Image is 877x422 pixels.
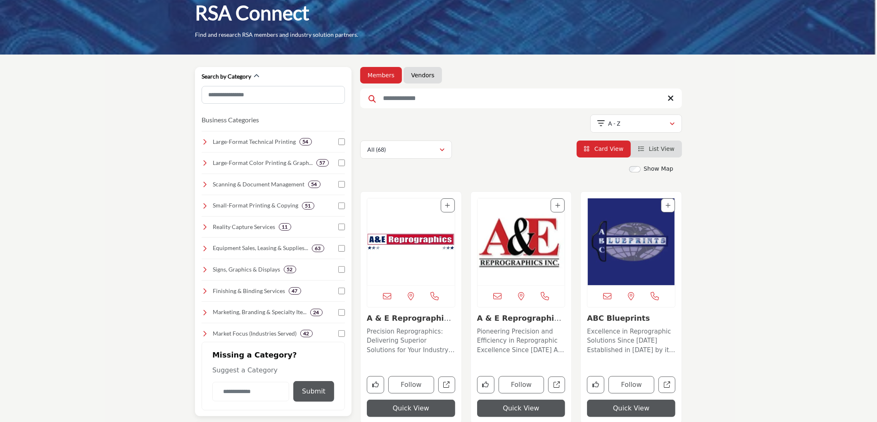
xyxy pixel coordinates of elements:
[314,310,319,315] b: 24
[212,382,289,401] input: Category Name
[555,202,560,209] a: Add To List
[360,141,452,159] button: All (68)
[316,159,329,167] div: 57 Results For Large-Format Color Printing & Graphics
[478,198,565,285] a: Open Listing in new tab
[338,330,345,337] input: Select Market Focus (Industries Served) checkbox
[367,327,455,355] p: Precision Reprographics: Delivering Superior Solutions for Your Industry Needs Located in [GEOGRA...
[587,325,675,355] a: Excellence in Reprographic Solutions Since [DATE] Established in [DATE] by its founder [PERSON_NA...
[594,145,623,152] span: Card View
[310,309,323,316] div: 24 Results For Marketing, Branding & Specialty Items
[338,309,345,316] input: Select Marketing, Branding & Specialty Items checkbox
[320,160,326,166] b: 57
[338,181,345,188] input: Select Scanning & Document Management checkbox
[195,31,358,39] p: Find and research RSA members and industry solution partners.
[213,244,309,252] h4: Equipment Sales, Leasing & Supplies: Equipment sales, leasing, service, and resale of plotters, s...
[338,203,345,209] input: Select Small-Format Printing & Copying checkbox
[287,267,293,272] b: 52
[282,224,288,230] b: 11
[213,223,276,231] h4: Reality Capture Services: Laser scanning, BIM modeling, photogrammetry, 3D scanning, and other ad...
[300,330,313,337] div: 42 Results For Market Focus (Industries Served)
[213,138,296,146] h4: Large-Format Technical Printing: High-quality printing for blueprints, construction and architect...
[312,245,324,252] div: 63 Results For Equipment Sales, Leasing & Supplies
[338,288,345,294] input: Select Finishing & Binding Services checkbox
[587,400,675,417] button: Quick View
[665,202,670,209] a: Add To List
[477,327,566,355] p: Pioneering Precision and Efficiency in Reprographic Excellence Since [DATE] As a longstanding lea...
[284,266,296,273] div: 52 Results For Signs, Graphics & Displays
[631,141,682,157] li: List View
[587,198,675,285] a: Open Listing in new tab
[302,202,314,210] div: 51 Results For Small-Format Printing & Copying
[212,366,278,374] span: Suggest a Category
[587,376,604,393] button: Like company
[360,88,682,108] input: Search Keyword
[608,376,654,393] button: Follow
[367,314,455,323] h3: A & E Reprographics - AZ
[477,314,566,323] h3: A & E Reprographics, Inc. VA
[590,114,682,133] button: A - Z
[658,377,675,393] a: Open abc-blueprints in new tab
[367,314,453,331] a: A & E Reprographics ...
[587,198,675,285] img: ABC Blueprints
[213,287,285,295] h4: Finishing & Binding Services: Laminating, binding, folding, trimming, and other finishing touches...
[293,381,334,402] button: Submit
[587,327,675,355] p: Excellence in Reprographic Solutions Since [DATE] Established in [DATE] by its founder [PERSON_NA...
[477,376,494,393] button: Like company
[213,329,297,338] h4: Market Focus (Industries Served): Tailored solutions for industries like architecture, constructi...
[213,159,313,167] h4: Large-Format Color Printing & Graphics: Banners, posters, vehicle wraps, and presentation graphics.
[367,325,455,355] a: Precision Reprographics: Delivering Superior Solutions for Your Industry Needs Located in [GEOGRA...
[289,287,301,295] div: 47 Results For Finishing & Binding Services
[477,325,566,355] a: Pioneering Precision and Efficiency in Reprographic Excellence Since [DATE] As a longstanding lea...
[367,198,455,285] a: Open Listing in new tab
[477,400,566,417] button: Quick View
[213,180,305,188] h4: Scanning & Document Management: Digital conversion, archiving, indexing, secure storage, and stre...
[367,400,455,417] button: Quick View
[438,377,455,393] a: Open a-e-reprographics-az in new tab
[445,202,450,209] a: Add To List
[338,138,345,145] input: Select Large-Format Technical Printing checkbox
[212,350,334,365] h2: Missing a Category?
[304,331,309,336] b: 42
[367,376,384,393] button: Like company
[202,115,259,125] button: Business Categories
[577,141,631,157] li: Card View
[587,314,650,322] a: ABC Blueprints
[477,314,561,331] a: A & E Reprographics,...
[499,376,544,393] button: Follow
[608,119,621,128] p: A - Z
[279,223,291,231] div: 11 Results For Reality Capture Services
[303,139,309,145] b: 54
[305,203,311,209] b: 51
[638,145,675,152] a: View List
[202,72,251,81] h2: Search by Category
[388,376,434,393] button: Follow
[649,145,675,152] span: List View
[548,377,565,393] a: Open a-e-reprographics-inc-va in new tab
[202,86,345,104] input: Search Category
[299,138,312,145] div: 54 Results For Large-Format Technical Printing
[338,160,345,166] input: Select Large-Format Color Printing & Graphics checkbox
[315,246,321,251] b: 63
[308,181,321,188] div: 54 Results For Scanning & Document Management
[367,198,455,285] img: A & E Reprographics - AZ
[213,201,299,210] h4: Small-Format Printing & Copying: Professional printing for black and white and color document pri...
[292,288,298,294] b: 47
[368,71,395,79] a: Members
[478,198,565,285] img: A & E Reprographics, Inc. VA
[587,314,675,323] h3: ABC Blueprints
[367,145,386,154] p: All (68)
[213,265,280,274] h4: Signs, Graphics & Displays: Exterior/interior building signs, trade show booths, event displays, ...
[338,266,345,273] input: Select Signs, Graphics & Displays checkbox
[338,224,345,230] input: Select Reality Capture Services checkbox
[311,181,317,187] b: 54
[213,308,307,316] h4: Marketing, Branding & Specialty Items: Design and creative services, marketing support, and speci...
[338,245,345,252] input: Select Equipment Sales, Leasing & Supplies checkbox
[411,71,434,79] a: Vendors
[644,165,673,173] label: Show Map
[584,145,624,152] a: View Card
